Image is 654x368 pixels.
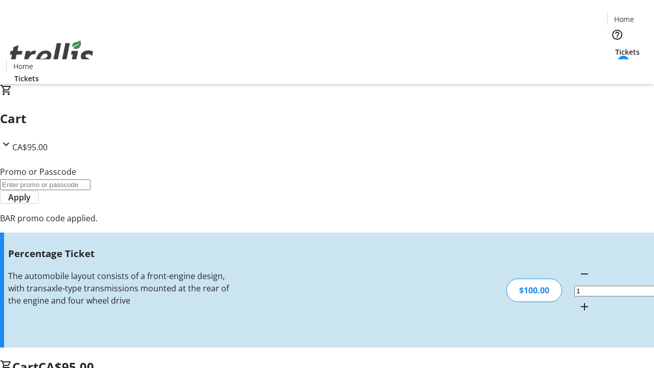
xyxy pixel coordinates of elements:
[12,142,48,153] span: CA$95.00
[574,296,595,317] button: Increment by one
[608,14,640,25] a: Home
[14,73,39,84] span: Tickets
[607,25,627,45] button: Help
[615,47,640,57] span: Tickets
[614,14,634,25] span: Home
[607,57,627,78] button: Cart
[506,279,562,302] div: $100.00
[6,73,47,84] a: Tickets
[13,61,33,72] span: Home
[6,29,97,80] img: Orient E2E Organization hvzJzFsg5a's Logo
[574,264,595,284] button: Decrement by one
[8,246,231,261] h3: Percentage Ticket
[7,61,39,72] a: Home
[8,270,231,307] div: The automobile layout consists of a front-engine design, with transaxle-type transmissions mounte...
[8,191,31,203] span: Apply
[607,47,648,57] a: Tickets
